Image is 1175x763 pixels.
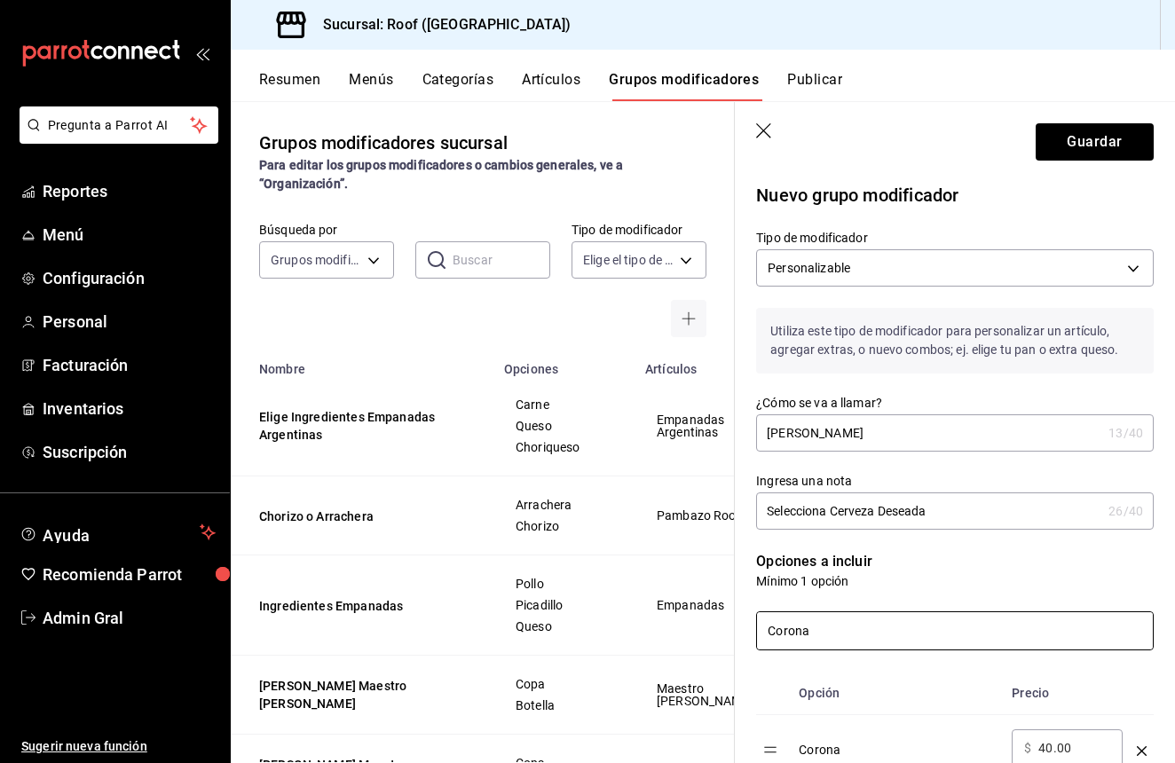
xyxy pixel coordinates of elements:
span: Pregunta a Parrot AI [48,116,191,135]
span: Elige el tipo de modificador [583,251,674,269]
span: Pollo [516,578,612,590]
button: Menús [349,71,393,101]
span: Reportes [43,179,216,203]
button: Publicar [787,71,842,101]
div: Grupos modificadores sucursal [259,130,508,156]
span: Personal [43,310,216,334]
span: Botella [516,699,612,712]
span: Maestro [PERSON_NAME] [657,682,779,707]
button: Grupos modificadores [609,71,759,101]
span: $ [1024,742,1031,754]
button: Guardar [1036,123,1154,161]
p: Mínimo 1 opción [756,572,1154,590]
div: 26 /40 [1108,502,1143,520]
button: open_drawer_menu [195,46,209,60]
input: Buscar [453,242,550,278]
th: Nombre [231,351,493,376]
span: Facturación [43,353,216,377]
span: Carne [516,398,612,411]
label: Búsqueda por [259,224,394,236]
h3: Sucursal: Roof ([GEOGRAPHIC_DATA]) [309,14,571,35]
input: Elige un artículo existente [757,612,1153,649]
label: Tipo de modificador [572,224,706,236]
span: Arrachera [516,499,612,511]
span: Menú [43,223,216,247]
span: Grupos modificadores [271,251,361,269]
span: Sugerir nueva función [21,737,216,756]
span: Picadillo [516,599,612,611]
th: Opción [792,672,1005,715]
label: Tipo de modificador [756,232,1154,244]
button: Categorías [422,71,494,101]
span: Empanadas [657,599,779,611]
span: Queso [516,620,612,633]
span: Configuración [43,266,216,290]
th: Artículos [635,351,801,376]
span: Recomienda Parrot [43,562,216,586]
button: Resumen [259,71,320,101]
a: Pregunta a Parrot AI [12,129,218,147]
span: Pambazo Roof [657,509,779,522]
span: Empanadas Argentinas [657,413,779,438]
span: Chorizo [516,520,612,532]
button: Ingredientes Empanadas [259,597,472,615]
button: [PERSON_NAME] Maestro [PERSON_NAME] [259,677,472,712]
div: navigation tabs [259,71,1175,101]
div: Corona [799,729,998,759]
th: Opciones [493,351,635,376]
span: Admin Gral [43,606,216,630]
span: Queso [516,420,612,432]
span: Suscripción [43,440,216,464]
p: Nuevo grupo modificador [756,182,1154,208]
input: Nota de uso interno, no visible para el cliente [756,493,1101,529]
span: Ayuda [43,522,193,543]
p: Opciones a incluir [756,551,1154,572]
button: Elige Ingredientes Empanadas Argentinas [259,408,472,444]
span: Personalizable [768,259,850,277]
div: 13 /40 [1108,424,1143,442]
th: Precio [1005,672,1130,715]
label: ¿Cómo se va a llamar? [756,397,1154,409]
p: Utiliza este tipo de modificador para personalizar un artículo, agregar extras, o nuevo combos; e... [756,308,1154,374]
label: Ingresa una nota [756,475,1154,487]
button: Artículos [522,71,580,101]
strong: Para editar los grupos modificadores o cambios generales, ve a “Organización”. [259,158,623,191]
span: Choriqueso [516,441,612,453]
span: Copa [516,678,612,690]
button: Chorizo o Arrachera [259,507,472,525]
span: Inventarios [43,397,216,421]
button: Pregunta a Parrot AI [20,106,218,144]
